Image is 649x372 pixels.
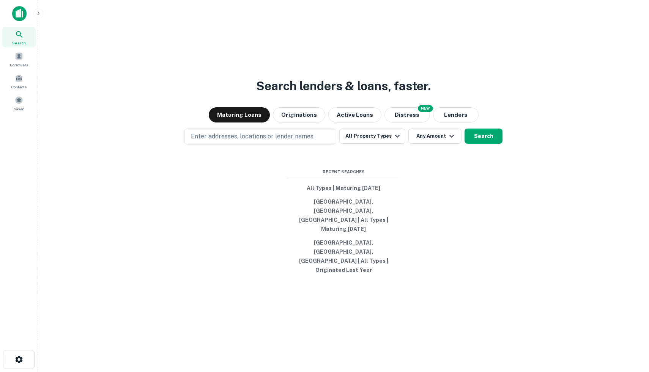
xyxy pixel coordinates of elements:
[12,6,27,21] img: capitalize-icon.png
[339,129,405,144] button: All Property Types
[465,129,503,144] button: Search
[287,195,400,236] button: [GEOGRAPHIC_DATA], [GEOGRAPHIC_DATA], [GEOGRAPHIC_DATA] | All Types | Maturing [DATE]
[12,40,26,46] span: Search
[418,105,433,112] div: NEW
[2,93,36,113] a: Saved
[408,129,462,144] button: Any Amount
[14,106,25,112] span: Saved
[191,132,313,141] p: Enter addresses, locations or lender names
[328,107,381,122] button: Active Loans
[287,169,400,175] span: Recent Searches
[11,84,27,90] span: Contacts
[273,107,325,122] button: Originations
[184,129,336,144] button: Enter addresses, locations or lender names
[287,181,400,195] button: All Types | Maturing [DATE]
[611,311,649,348] iframe: Chat Widget
[209,107,270,122] button: Maturing Loans
[2,27,36,47] a: Search
[10,62,28,68] span: Borrowers
[384,107,430,122] button: Search distressed loans with lien and other non-mortgage details.
[2,49,36,69] a: Borrowers
[2,71,36,91] a: Contacts
[256,77,431,95] h3: Search lenders & loans, faster.
[433,107,479,122] button: Lenders
[287,236,400,277] button: [GEOGRAPHIC_DATA], [GEOGRAPHIC_DATA], [GEOGRAPHIC_DATA] | All Types | Originated Last Year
